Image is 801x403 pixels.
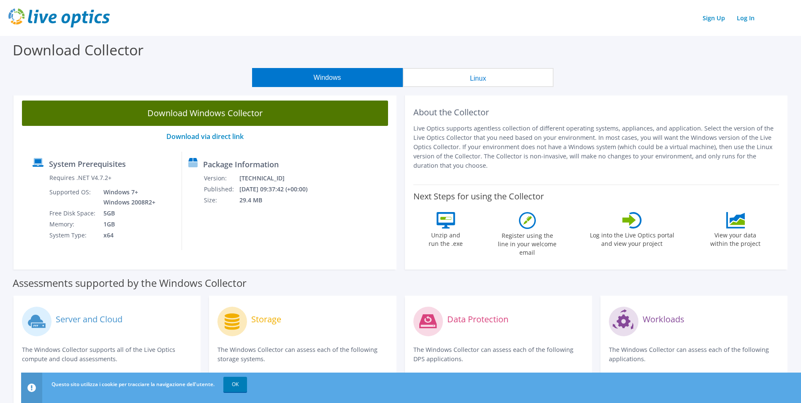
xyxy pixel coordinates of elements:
a: Log In [733,12,759,24]
label: Data Protection [447,315,508,324]
button: Windows [252,68,403,87]
label: Server and Cloud [56,315,122,324]
label: Log into the Live Optics portal and view your project [589,229,675,248]
label: Workloads [643,315,684,324]
p: The Windows Collector can assess each of the following DPS applications. [413,345,584,364]
label: Register using the line in your welcome email [496,229,559,257]
td: Memory: [49,219,97,230]
td: x64 [97,230,157,241]
td: Windows 7+ Windows 2008R2+ [97,187,157,208]
h2: About the Collector [413,107,779,117]
label: Requires .NET V4.7.2+ [49,174,111,182]
label: Download Collector [13,40,144,60]
td: [DATE] 09:37:42 (+00:00) [239,184,318,195]
p: The Windows Collector supports all of the Live Optics compute and cloud assessments. [22,345,192,364]
button: Linux [403,68,554,87]
label: Assessments supported by the Windows Collector [13,279,247,287]
td: [TECHNICAL_ID] [239,173,318,184]
td: Free Disk Space: [49,208,97,219]
p: The Windows Collector can assess each of the following storage systems. [217,345,388,364]
p: The Windows Collector can assess each of the following applications. [609,345,779,364]
td: 29.4 MB [239,195,318,206]
a: OK [223,377,247,392]
label: Next Steps for using the Collector [413,191,544,201]
label: System Prerequisites [49,160,126,168]
a: Sign Up [698,12,729,24]
a: Download Windows Collector [22,101,388,126]
td: System Type: [49,230,97,241]
td: 5GB [97,208,157,219]
label: View your data within the project [705,229,766,248]
span: Questo sito utilizza i cookie per tracciare la navigazione dell'utente. [52,381,215,388]
img: live_optics_svg.svg [8,8,110,27]
td: Supported OS: [49,187,97,208]
p: Live Optics supports agentless collection of different operating systems, appliances, and applica... [413,124,779,170]
a: Download via direct link [166,132,244,141]
td: 1GB [97,219,157,230]
label: Unzip and run the .exe [426,229,465,248]
td: Published: [204,184,239,195]
td: Version: [204,173,239,184]
label: Package Information [203,160,279,169]
label: Storage [251,315,281,324]
td: Size: [204,195,239,206]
